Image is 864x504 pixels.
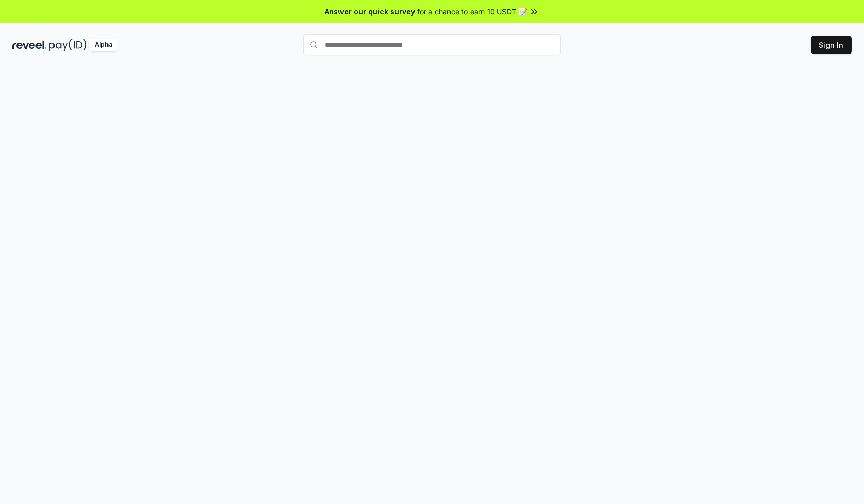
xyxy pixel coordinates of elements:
[49,39,87,51] img: pay_id
[417,6,527,17] span: for a chance to earn 10 USDT 📝
[325,6,415,17] span: Answer our quick survey
[89,39,118,51] div: Alpha
[12,39,47,51] img: reveel_dark
[811,36,852,54] button: Sign In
